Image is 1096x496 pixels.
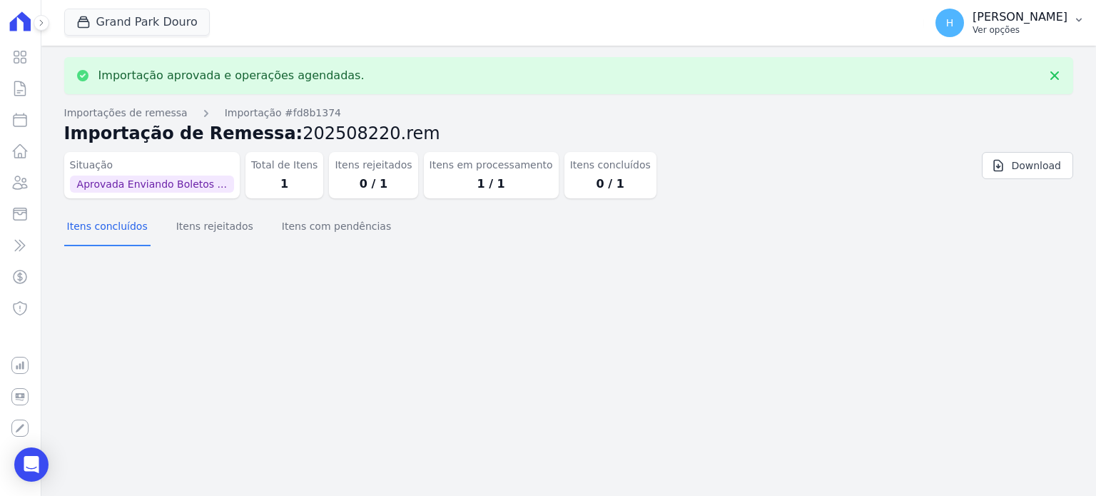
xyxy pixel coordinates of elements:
[303,123,440,143] span: 202508220.rem
[924,3,1096,43] button: H [PERSON_NAME] Ver opções
[64,106,1073,121] nav: Breadcrumb
[946,18,954,28] span: H
[251,158,318,173] dt: Total de Itens
[335,158,412,173] dt: Itens rejeitados
[430,176,553,193] dd: 1 / 1
[70,158,234,173] dt: Situação
[64,106,188,121] a: Importações de remessa
[973,24,1067,36] p: Ver opções
[64,121,1073,146] h2: Importação de Remessa:
[335,176,412,193] dd: 0 / 1
[570,158,651,173] dt: Itens concluídos
[279,209,394,246] button: Itens com pendências
[251,176,318,193] dd: 1
[64,9,210,36] button: Grand Park Douro
[570,176,651,193] dd: 0 / 1
[225,106,341,121] a: Importação #fd8b1374
[70,176,234,193] span: Aprovada Enviando Boletos ...
[430,158,553,173] dt: Itens em processamento
[98,69,365,83] p: Importação aprovada e operações agendadas.
[14,447,49,482] div: Open Intercom Messenger
[64,209,151,246] button: Itens concluídos
[973,10,1067,24] p: [PERSON_NAME]
[982,152,1073,179] a: Download
[173,209,256,246] button: Itens rejeitados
